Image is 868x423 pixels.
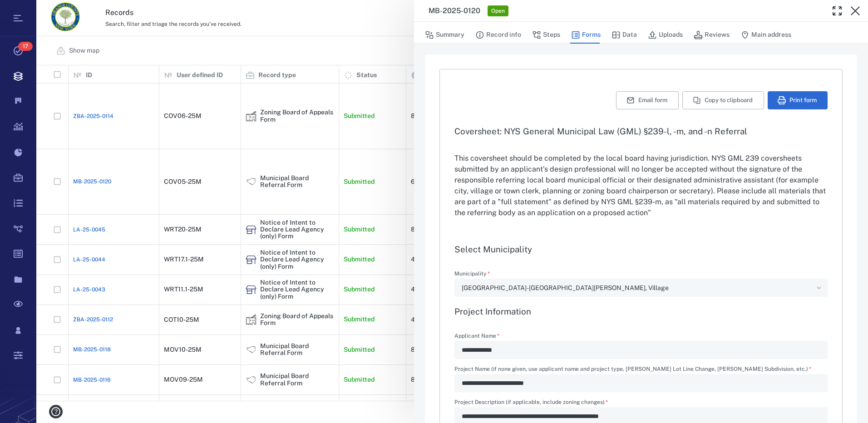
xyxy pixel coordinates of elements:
label: Project Description (if applicable, include zoning changes) [454,399,828,407]
button: Summary [425,26,464,44]
button: Print form [768,91,828,109]
span: 17 [18,42,33,51]
button: Reviews [694,26,730,44]
button: Steps [532,26,560,44]
p: This coversheet should be completed by the local board having jurisdiction. NYS GML 239 covershee... [454,153,828,218]
h3: Project Information [454,306,828,317]
button: Forms [571,26,601,44]
label: Applicant Name [454,333,828,341]
button: Main address [740,26,791,44]
label: Project Name (if none given, use applicant name and project type, [PERSON_NAME] Lot Line Change, ... [454,366,828,374]
button: Email form [616,91,679,109]
div: Project Name (if none given, use applicant name and project type, e.g. Smith Lot Line Change, Jon... [454,374,828,392]
button: Close [846,2,864,20]
label: Municipality [454,271,828,279]
button: Uploads [648,26,683,44]
button: Data [612,26,637,44]
div: [GEOGRAPHIC_DATA]-[GEOGRAPHIC_DATA][PERSON_NAME], Village [462,283,813,293]
h3: MB-2025-0120 [429,5,480,16]
h3: Coversheet: NYS General Municipal Law (GML) §239-l, -m, and -n Referral [454,126,828,137]
span: Help [20,6,39,15]
button: Record info [475,26,521,44]
span: Open [489,7,507,15]
button: Copy to clipboard [682,91,764,109]
h3: Select Municipality [454,244,828,255]
button: Toggle Fullscreen [828,2,846,20]
div: Applicant Name [454,341,828,359]
div: Municipality [454,279,828,297]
